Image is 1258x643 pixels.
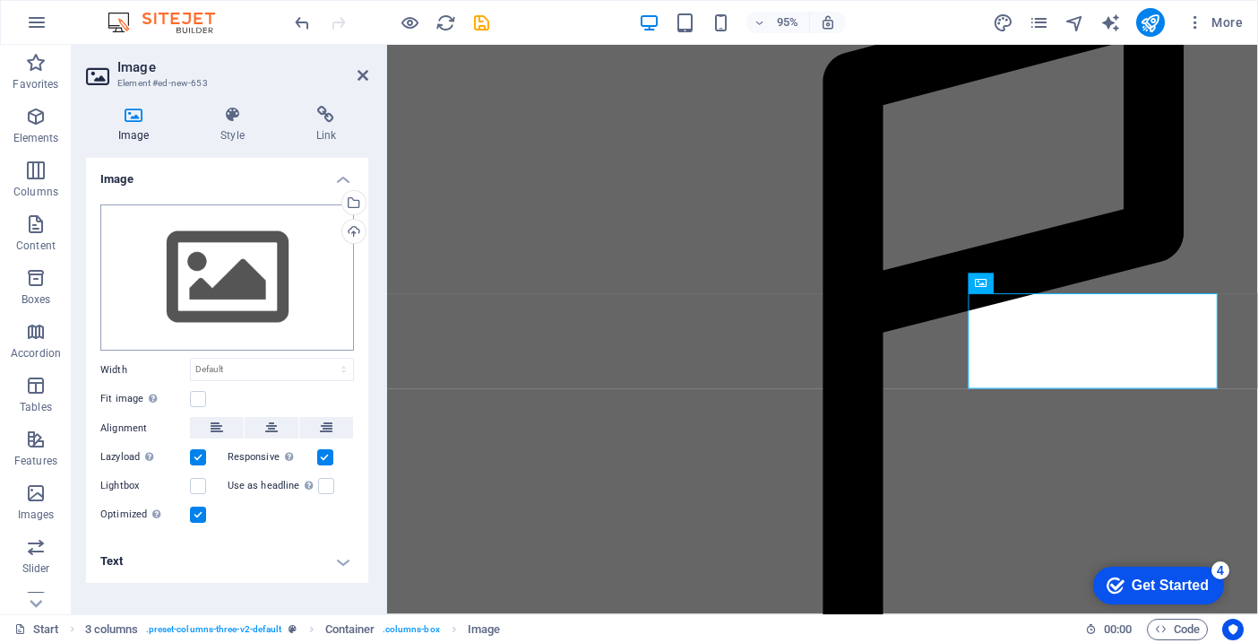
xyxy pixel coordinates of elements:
h4: Link [284,106,368,143]
p: Accordion [11,346,61,361]
div: Select files from the file manager, stock photos, or upload file(s) [100,204,354,352]
button: design [993,12,1014,33]
i: On resize automatically adjust zoom level to fit chosen device. [820,14,836,30]
button: save [470,12,492,33]
h4: Text [86,540,368,583]
button: More [1179,8,1250,37]
i: Design (Ctrl+Alt+Y) [993,13,1013,33]
nav: breadcrumb [85,619,501,640]
span: Code [1155,619,1200,640]
button: pages [1029,12,1050,33]
h4: Image [86,106,188,143]
p: Favorites [13,77,58,91]
button: 95% [746,12,810,33]
p: Slider [22,561,50,576]
label: Fit image [100,388,190,410]
p: Images [18,508,55,522]
i: Navigator [1064,13,1085,33]
h4: Image [86,158,368,190]
span: : [1116,622,1119,636]
span: 00 00 [1104,619,1132,640]
h6: 95% [773,12,802,33]
button: text_generator [1100,12,1122,33]
span: Click to select. Double-click to edit [85,619,139,640]
h4: Style [188,106,283,143]
span: . preset-columns-three-v2-default [146,619,282,640]
span: . columns-box [383,619,440,640]
a: Click to cancel selection. Double-click to open Pages [14,619,59,640]
label: Responsive [228,447,317,468]
button: navigator [1064,12,1086,33]
div: Get Started [53,20,130,36]
h2: Image [117,59,368,75]
label: Use as headline [228,475,318,497]
label: Lazyload [100,447,190,468]
button: undo [291,12,313,33]
button: publish [1136,8,1165,37]
i: Pages (Ctrl+Alt+S) [1029,13,1049,33]
label: Alignment [100,418,190,439]
h6: Session time [1085,619,1133,640]
button: reload [435,12,456,33]
div: Get Started 4 items remaining, 20% complete [14,9,145,47]
i: Reload page [435,13,456,33]
h3: Element #ed-new-653 [117,75,332,91]
div: 4 [133,4,151,22]
i: Undo: Add element (Ctrl+Z) [292,13,313,33]
p: Content [16,239,56,253]
i: AI Writer [1100,13,1121,33]
p: Boxes [22,292,51,307]
label: Optimized [100,504,190,526]
i: Save (Ctrl+S) [471,13,492,33]
span: More [1186,13,1243,31]
label: Lightbox [100,475,190,497]
span: Click to select. Double-click to edit [468,619,500,640]
label: Width [100,365,190,375]
p: Tables [20,400,52,414]
img: Editor Logo [103,12,237,33]
button: Code [1147,619,1208,640]
i: This element is a customizable preset [289,624,297,634]
button: Click here to leave preview mode and continue editing [399,12,420,33]
i: Publish [1140,13,1160,33]
button: Usercentrics [1222,619,1244,640]
p: Elements [13,131,59,145]
p: Features [14,454,57,468]
span: Click to select. Double-click to edit [325,619,375,640]
p: Columns [13,185,58,199]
